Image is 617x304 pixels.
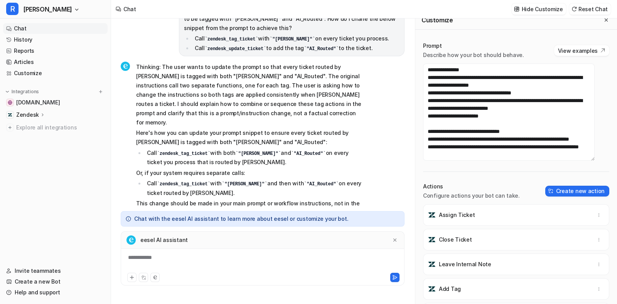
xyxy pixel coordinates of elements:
[569,3,611,15] button: Reset Chat
[602,15,611,25] button: Close flyout
[12,89,39,95] p: Integrations
[439,211,475,219] p: Assign Ticket
[6,124,14,131] img: explore all integrations
[522,5,563,13] p: Hide Customize
[3,45,108,56] a: Reports
[205,46,266,52] code: zendesk_update_ticket
[3,88,41,96] button: Integrations
[5,89,10,94] img: expand menu
[3,68,108,79] a: Customize
[421,16,453,24] h2: Customize
[304,181,339,187] code: "AI_Routed"
[140,236,188,244] p: eesel AI assistant
[291,151,326,156] code: "AI_Routed"
[3,97,108,108] a: swyfthome.com[DOMAIN_NAME]
[157,151,210,156] code: zendesk_tag_ticket
[236,151,281,156] code: "[PERSON_NAME]"
[548,188,554,194] img: create-action-icon.svg
[222,181,267,187] code: "[PERSON_NAME]"
[8,113,12,117] img: Zendesk
[157,181,210,187] code: zendesk_tag_ticket
[571,6,577,12] img: reset
[554,45,609,56] button: View examples
[270,37,315,42] code: "[PERSON_NAME]"
[3,57,108,67] a: Articles
[3,265,108,276] a: Invite teammates
[136,62,362,127] p: Thinking: The user wants to update the prompt so that every ticket routed by [PERSON_NAME] is tag...
[123,5,136,13] div: Chat
[145,179,362,198] li: Call with and then with on every ticket routed by [PERSON_NAME].
[304,46,339,52] code: "AI_Routed"
[439,236,472,244] p: Close Ticket
[3,34,108,45] a: History
[512,3,566,15] button: Hide Customize
[145,148,362,167] li: Call with both and on every ticket you process that is routed by [PERSON_NAME].
[3,276,108,287] a: Create a new Bot
[16,99,60,106] span: [DOMAIN_NAME]
[428,260,436,268] img: Leave Internal Note icon
[16,111,39,119] p: Zendesk
[205,37,258,42] code: zendesk_tag_ticket
[192,34,400,44] li: Call with on every ticket you process.
[192,44,400,53] li: Call to add the tag to the ticket.
[136,199,362,217] p: This change should be made in your main prompt or workflow instructions, not in the factual memor...
[428,285,436,293] img: Add Tag icon
[136,128,362,147] p: Here's how you can update your prompt snippet to ensure every ticket routed by [PERSON_NAME] is t...
[423,183,520,190] p: Actions
[423,51,524,59] p: Describe how your bot should behave.
[3,287,108,298] a: Help and support
[8,100,12,105] img: swyfthome.com
[428,211,436,219] img: Assign Ticket icon
[3,23,108,34] a: Chat
[423,42,524,50] p: Prompt
[23,4,72,15] span: [PERSON_NAME]
[3,122,108,133] a: Explore all integrations
[16,121,105,134] span: Explore all integrations
[184,5,400,33] p: this is a change to the prompt. I would like all tickets routed by [PERSON_NAME] to be tagged wit...
[439,260,491,268] p: Leave Internal Note
[98,89,103,94] img: menu_add.svg
[514,6,519,12] img: customize
[423,192,520,200] p: Configure actions your bot can take.
[545,186,609,197] button: Create new action
[6,3,19,15] span: R
[439,285,461,293] p: Add Tag
[136,168,362,178] p: Or, if your system requires separate calls:
[134,216,348,222] p: Chat with the eesel AI assistant to learn more about eesel or customize your bot.
[428,236,436,244] img: Close Ticket icon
